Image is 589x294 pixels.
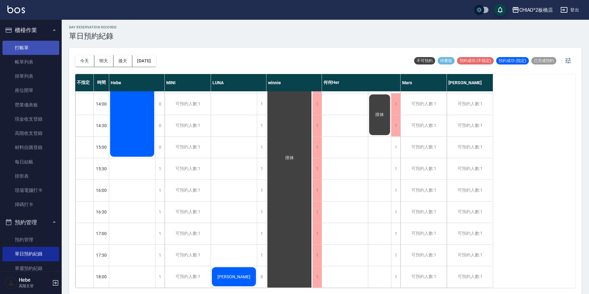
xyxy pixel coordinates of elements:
[312,180,322,201] div: 1
[257,201,266,223] div: 1
[401,74,447,91] div: Mars
[165,158,211,180] div: 可預約人數:1
[401,158,447,180] div: 可預約人數:1
[447,158,493,180] div: 可預約人數:1
[165,245,211,266] div: 可預約人數:1
[2,55,59,69] a: 帳單列表
[94,115,109,136] div: 14:30
[312,201,322,223] div: 1
[94,266,109,288] div: 18:00
[391,266,400,288] div: 1
[2,169,59,183] a: 排班表
[2,98,59,112] a: 營業儀表板
[312,137,322,158] div: 1
[165,137,211,158] div: 可預約人數:1
[94,244,109,266] div: 17:30
[447,93,493,115] div: 可預約人數:1
[109,74,165,91] div: Hebe
[2,22,59,38] button: 櫃檯作業
[391,115,400,136] div: 1
[322,74,401,91] div: 何何Her
[69,32,117,40] h3: 單日預約紀錄
[155,223,164,244] div: 1
[2,197,59,212] a: 掃碼打卡
[401,180,447,201] div: 可預約人數:1
[496,58,529,64] span: 預約成功 (指定)
[312,266,322,288] div: 1
[155,180,164,201] div: 1
[257,223,266,244] div: 1
[401,266,447,288] div: 可預約人數:1
[391,180,400,201] div: 1
[284,155,295,161] span: 排休
[165,201,211,223] div: 可預約人數:1
[447,201,493,223] div: 可預約人數:1
[94,74,109,91] div: 時間
[94,136,109,158] div: 15:00
[94,223,109,244] div: 17:00
[401,201,447,223] div: 可預約人數:1
[447,245,493,266] div: 可預約人數:1
[165,266,211,288] div: 可預約人數:1
[457,58,494,64] span: 預約成功 (不指定)
[94,93,109,115] div: 14:00
[165,223,211,244] div: 可預約人數:1
[519,6,553,14] div: CHIAO^2板橋店
[2,112,59,126] a: 現金收支登錄
[165,74,211,91] div: MINI
[211,74,266,91] div: LUNA
[2,69,59,83] a: 掛單列表
[438,58,455,64] span: 待審核
[257,245,266,266] div: 1
[155,245,164,266] div: 1
[94,55,113,67] button: 明天
[374,112,385,118] span: 排休
[509,4,556,16] button: CHIAO^2板橋店
[391,93,400,115] div: 1
[312,245,322,266] div: 1
[257,266,266,288] div: 0
[7,6,25,13] img: Logo
[312,115,322,136] div: 1
[2,261,59,275] a: 單週預約紀錄
[2,183,59,197] a: 現場電腦打卡
[2,247,59,261] a: 單日預約紀錄
[19,277,50,283] h5: Hebe
[94,180,109,201] div: 16:00
[312,223,322,244] div: 1
[2,233,59,247] a: 預約管理
[165,93,211,115] div: 可預約人數:1
[447,266,493,288] div: 可預約人數:1
[216,274,252,279] span: [PERSON_NAME]
[391,223,400,244] div: 1
[447,74,493,91] div: [PERSON_NAME]
[257,158,266,180] div: 1
[155,115,164,136] div: 0
[447,180,493,201] div: 可預約人數:1
[391,245,400,266] div: 1
[257,137,266,158] div: 1
[2,140,59,155] a: 材料自購登錄
[19,283,50,289] p: 高階主管
[2,126,59,140] a: 高階收支登錄
[113,55,133,67] button: 後天
[266,74,322,91] div: winnie
[312,93,322,115] div: 1
[165,115,211,136] div: 可預約人數:1
[401,93,447,115] div: 可預約人數:1
[531,58,556,64] span: 已完成預約
[494,4,506,16] button: save
[75,74,94,91] div: 不指定
[75,55,94,67] button: 今天
[401,245,447,266] div: 可預約人數:1
[558,4,582,16] button: 登出
[2,155,59,169] a: 每日結帳
[447,115,493,136] div: 可預約人數:1
[155,137,164,158] div: 0
[401,137,447,158] div: 可預約人數:1
[391,158,400,180] div: 1
[132,55,156,67] button: [DATE]
[401,223,447,244] div: 可預約人數:1
[391,137,400,158] div: 1
[2,83,59,97] a: 座位開單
